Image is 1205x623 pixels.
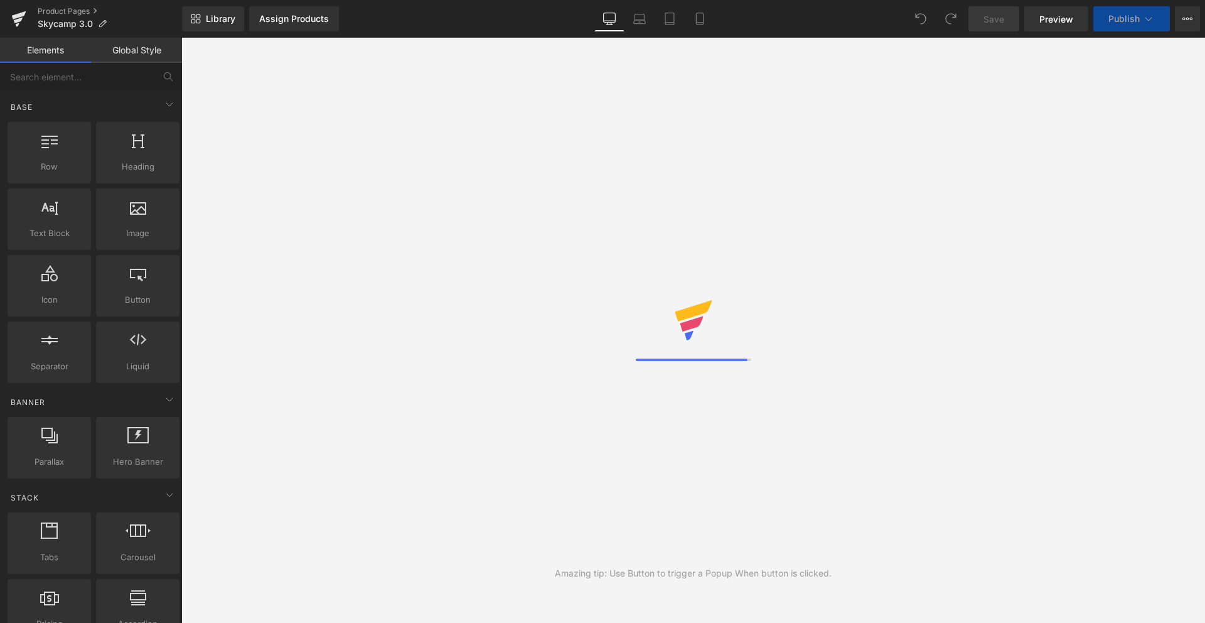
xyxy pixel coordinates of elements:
a: New Library [182,6,244,31]
a: Global Style [91,38,182,63]
span: Text Block [11,227,87,240]
span: Base [9,101,34,113]
span: Stack [9,492,40,504]
span: Preview [1039,13,1073,26]
span: Save [983,13,1004,26]
span: Hero Banner [100,455,176,469]
span: Carousel [100,551,176,564]
button: More [1175,6,1200,31]
span: Heading [100,160,176,173]
span: Skycamp 3.0 [38,19,93,29]
span: Icon [11,293,87,306]
button: Publish [1093,6,1170,31]
button: Undo [908,6,933,31]
a: Tablet [655,6,685,31]
a: Preview [1024,6,1088,31]
span: Tabs [11,551,87,564]
span: Liquid [100,360,176,373]
a: Laptop [624,6,655,31]
span: Publish [1108,14,1140,24]
span: Button [100,293,176,306]
button: Redo [938,6,963,31]
span: Library [206,13,235,24]
a: Mobile [685,6,715,31]
span: Banner [9,396,46,408]
span: Separator [11,360,87,373]
span: Row [11,160,87,173]
div: Assign Products [259,14,329,24]
div: Amazing tip: Use Button to trigger a Popup When button is clicked. [555,566,832,580]
a: Desktop [594,6,624,31]
span: Parallax [11,455,87,469]
span: Image [100,227,176,240]
a: Product Pages [38,6,182,16]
